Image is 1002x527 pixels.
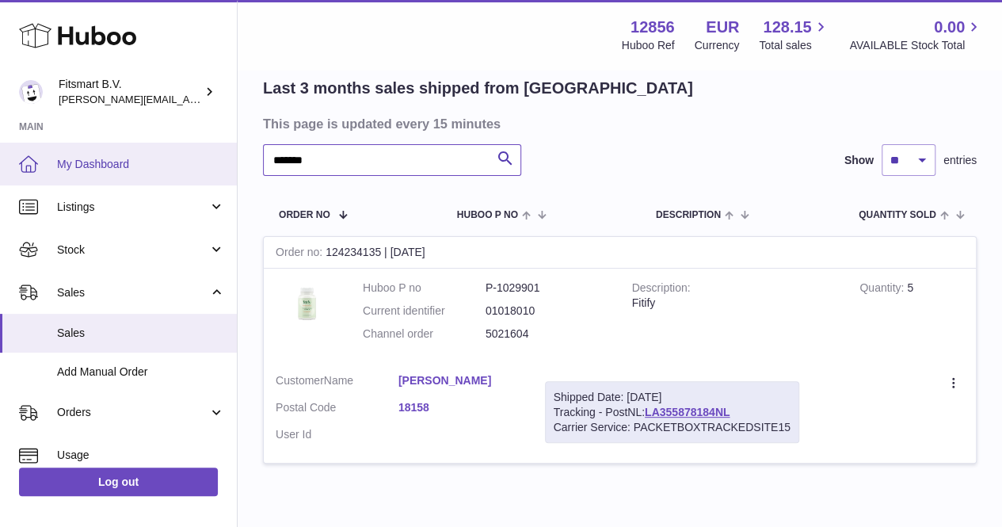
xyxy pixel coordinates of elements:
[57,157,225,172] span: My Dashboard
[363,304,486,319] dt: Current identifier
[859,210,936,220] span: Quantity Sold
[706,17,739,38] strong: EUR
[276,246,326,262] strong: Order no
[554,390,791,405] div: Shipped Date: [DATE]
[57,405,208,420] span: Orders
[645,406,730,418] a: LA355878184NL
[848,269,976,361] td: 5
[759,17,829,53] a: 128.15 Total sales
[57,285,208,300] span: Sales
[695,38,740,53] div: Currency
[276,281,339,326] img: 128561739542540.png
[398,373,521,388] a: [PERSON_NAME]
[57,365,225,380] span: Add Manual Order
[263,78,693,99] h2: Last 3 months sales shipped from [GEOGRAPHIC_DATA]
[57,200,208,215] span: Listings
[934,17,965,38] span: 0.00
[19,80,43,104] img: jonathan@leaderoo.com
[554,420,791,435] div: Carrier Service: PACKETBOXTRACKEDSITE15
[849,17,983,53] a: 0.00 AVAILABLE Stock Total
[486,327,608,342] dd: 5021604
[276,427,398,442] dt: User Id
[263,115,973,132] h3: This page is updated every 15 minutes
[632,281,691,298] strong: Description
[656,210,721,220] span: Description
[849,38,983,53] span: AVAILABLE Stock Total
[844,153,874,168] label: Show
[398,400,521,415] a: 18158
[276,373,398,392] dt: Name
[631,17,675,38] strong: 12856
[276,400,398,419] dt: Postal Code
[19,468,218,496] a: Log out
[622,38,675,53] div: Huboo Ref
[545,381,799,444] div: Tracking - PostNL:
[57,326,225,341] span: Sales
[264,237,976,269] div: 124234135 | [DATE]
[943,153,977,168] span: entries
[59,93,318,105] span: [PERSON_NAME][EMAIL_ADDRESS][DOMAIN_NAME]
[457,210,518,220] span: Huboo P no
[859,281,907,298] strong: Quantity
[763,17,811,38] span: 128.15
[486,281,608,296] dd: P-1029901
[57,242,208,258] span: Stock
[486,304,608,319] dd: 01018010
[363,281,486,296] dt: Huboo P no
[363,327,486,342] dt: Channel order
[759,38,829,53] span: Total sales
[276,374,324,387] span: Customer
[279,210,330,220] span: Order No
[57,448,225,463] span: Usage
[632,296,836,311] div: Fitify
[59,77,201,107] div: Fitsmart B.V.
